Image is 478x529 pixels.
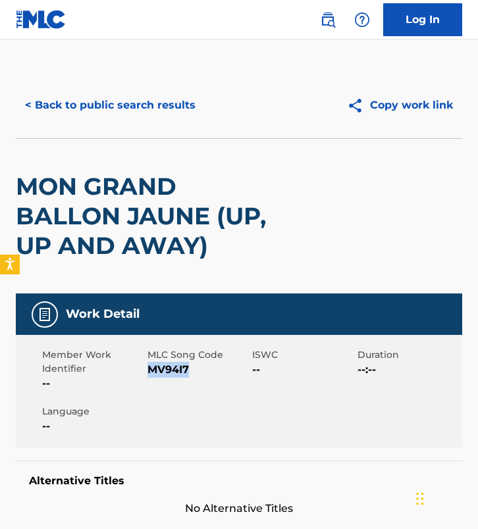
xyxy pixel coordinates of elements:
[37,307,53,322] img: Work Detail
[320,12,336,28] img: search
[338,89,462,122] button: Copy work link
[358,348,460,362] span: Duration
[383,3,462,36] a: Log In
[347,97,370,114] img: Copy work link
[315,7,341,33] a: Public Search
[252,362,354,378] span: --
[147,362,250,378] span: MV94I7
[416,479,424,518] div: Drag
[16,89,205,122] button: < Back to public search results
[16,172,284,261] h2: MON GRAND BALLON JAUNE (UP, UP AND AWAY)
[42,376,144,391] span: --
[147,348,250,362] span: MLC Song Code
[42,348,144,376] span: Member Work Identifier
[252,348,354,362] span: ISWC
[354,12,370,28] img: help
[66,307,140,322] h5: Work Detail
[16,10,66,29] img: MLC Logo
[412,466,478,529] iframe: Chat Widget
[29,474,449,488] h5: Alternative Titles
[349,7,375,33] div: Help
[42,405,144,418] span: Language
[358,362,460,378] span: --:--
[16,501,462,516] span: No Alternative Titles
[42,418,144,434] span: --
